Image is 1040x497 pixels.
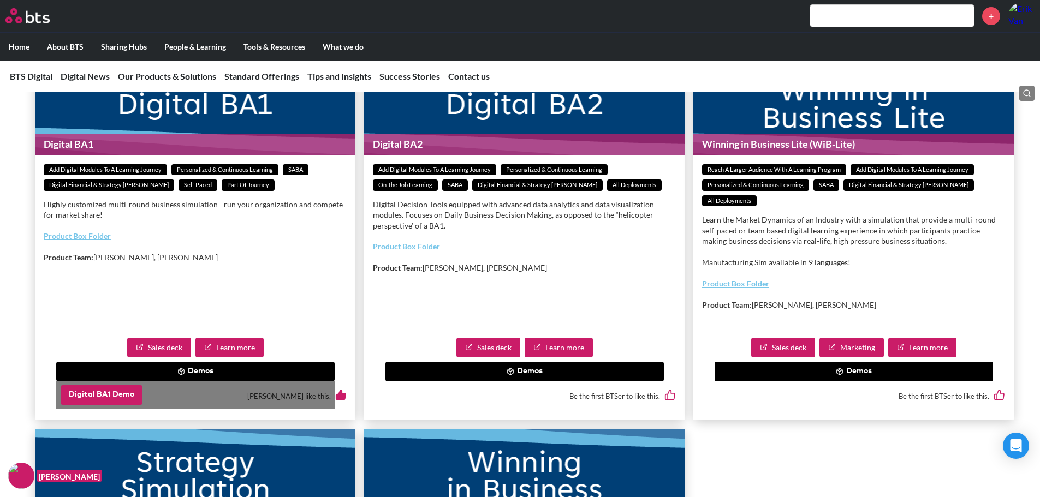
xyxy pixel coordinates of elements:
figcaption: [PERSON_NAME] [37,470,102,482]
a: Our Products & Solutions [118,71,216,81]
img: Erik Van Elderen [1008,3,1035,29]
a: Marketing [819,338,884,357]
a: BTS Digital [10,71,52,81]
strong: Product Team: [702,300,752,309]
a: Profile [1008,3,1035,29]
span: Add Digital Modules to a Learning Journey [373,164,496,176]
span: Digital financial & Strategy [PERSON_NAME] [44,179,174,191]
span: Self paced [179,179,217,191]
a: Success Stories [379,71,440,81]
button: Demos [385,362,664,381]
strong: Product Team: [44,253,93,262]
p: Highly customized multi-round business simulation - run your organization and compete for market ... [44,199,347,220]
span: Digital financial & Strategy [PERSON_NAME] [843,179,974,191]
a: Contact us [448,71,490,81]
a: Learn more [888,338,956,357]
span: SABA [442,179,468,191]
span: Digital financial & Strategy [PERSON_NAME] [472,179,603,191]
span: Add Digital Modules to a Learning Journey [44,164,167,176]
span: Part of Journey [222,179,275,191]
a: Product Box Folder [373,242,440,251]
img: F [8,463,34,489]
div: Be the first BTSer to like this. [702,381,1005,411]
label: What we do [314,33,372,61]
p: [PERSON_NAME], [PERSON_NAME] [44,252,347,263]
span: Personalized & Continuous Learning [702,179,809,191]
a: Sales deck [456,338,520,357]
span: Personalized & Continuous Learning [501,164,608,176]
div: Be the first BTSer to like this. [373,381,676,411]
h1: Digital BA1 [35,134,355,155]
a: Standard Offerings [224,71,299,81]
h1: Digital BA2 [364,134,685,155]
a: Sales deck [127,338,191,357]
img: BTS Logo [5,8,50,23]
a: Digital News [61,71,110,81]
label: Tools & Resources [235,33,314,61]
button: Demos [715,362,993,381]
div: [PERSON_NAME] like this. [44,381,347,411]
p: [PERSON_NAME], [PERSON_NAME] [373,262,676,273]
span: SABA [813,179,839,191]
p: Manufacturing Sim available in 9 languages! [702,257,1005,268]
strong: Product Team: [373,263,423,272]
a: Sales deck [751,338,815,357]
a: Tips and Insights [307,71,371,81]
span: Add Digital Modules to a Learning Journey [851,164,974,176]
a: Learn more [195,338,264,357]
span: Reach a Larger Audience With a Learning Program [702,164,846,176]
a: Learn more [525,338,593,357]
span: All deployments [607,179,662,191]
span: SABA [283,164,308,176]
p: Learn the Market Dynamics of an Industry with a simulation that provide a multi-round self-paced ... [702,214,1005,247]
p: Digital Decision Tools equipped with advanced data analytics and data visualization modules. Focu... [373,199,676,231]
span: Personalized & Continuous Learning [171,164,278,176]
div: Open Intercom Messenger [1003,433,1029,459]
button: Digital BA1 Demo [61,385,142,405]
a: Product Box Folder [702,279,769,288]
button: Demos [56,362,335,381]
label: Sharing Hubs [92,33,156,61]
span: On The Job Learning [373,179,438,191]
span: All deployments [702,195,757,207]
a: Go home [5,8,70,23]
a: Product Box Folder [44,231,111,241]
label: People & Learning [156,33,235,61]
label: About BTS [38,33,92,61]
p: [PERSON_NAME], [PERSON_NAME] [702,300,1005,310]
a: + [982,7,1000,25]
h1: Winning in Business Lite (WiB-Lite) [693,134,1014,155]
